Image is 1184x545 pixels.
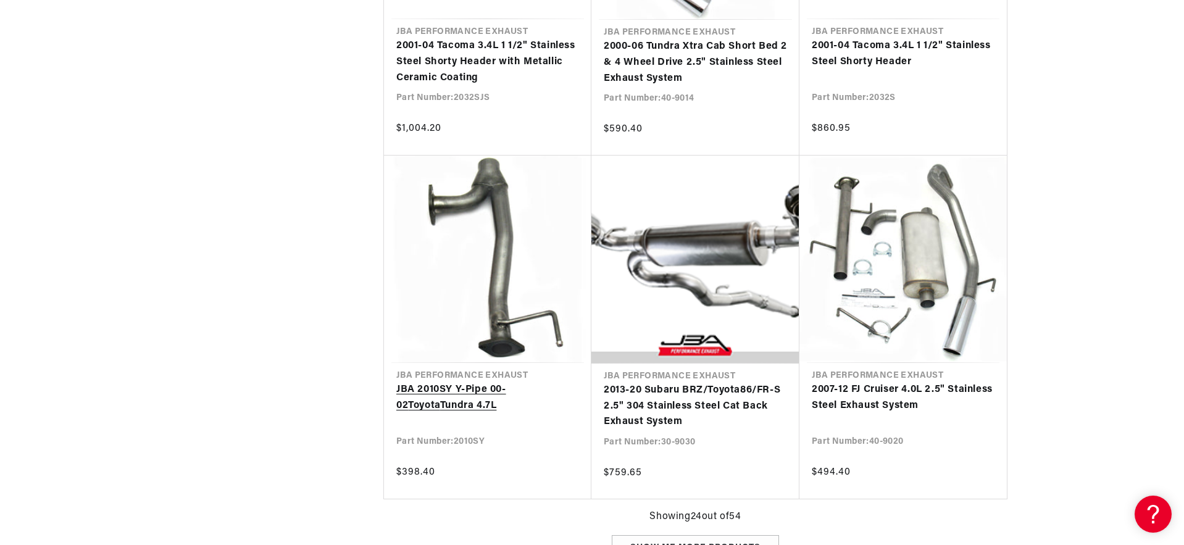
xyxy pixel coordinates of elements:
a: 2007-12 FJ Cruiser 4.0L 2.5" Stainless Steel Exhaust System [812,382,994,414]
span: Showing 24 out of 54 [649,509,741,525]
a: 2013-20 Subaru BRZ/Toyota86/FR-S 2.5" 304 Stainless Steel Cat Back Exhaust System [604,383,787,430]
a: JBA 2010SY Y-Pipe 00-02ToyotaTundra 4.7L [396,382,579,414]
a: 2001-04 Tacoma 3.4L 1 1/2" Stainless Steel Shorty Header [812,38,994,70]
a: 2000-06 Tundra Xtra Cab Short Bed 2 & 4 Wheel Drive 2.5" Stainless Steel Exhaust System [604,39,787,86]
a: 2001-04 Tacoma 3.4L 1 1/2" Stainless Steel Shorty Header with Metallic Ceramic Coating [396,38,579,86]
